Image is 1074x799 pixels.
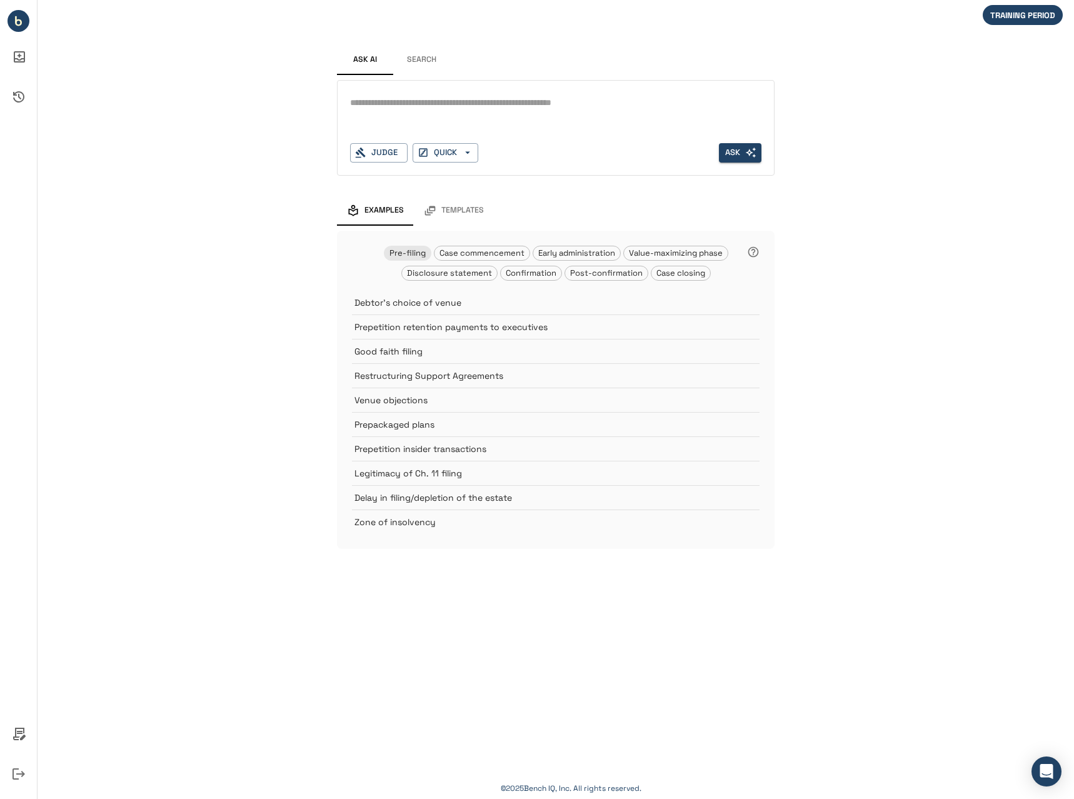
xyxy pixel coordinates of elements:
[364,206,404,216] span: Examples
[384,248,431,258] span: Pre-filing
[719,143,761,163] button: Ask
[565,266,648,281] div: Post-confirmation
[401,266,498,281] div: Disclosure statement
[500,266,562,281] div: Confirmation
[352,461,760,485] div: Legitimacy of Ch. 11 filing
[352,314,760,339] div: Prepetition retention payments to executives
[402,268,497,278] span: Disclosure statement
[337,196,775,226] div: examples and templates tabs
[352,388,760,412] div: Venue objections
[354,345,728,358] p: Good faith filing
[434,248,529,258] span: Case commencement
[352,485,760,510] div: Delay in filing/depletion of the estate
[352,291,760,314] div: Debtor's choice of venue
[354,516,728,528] p: Zone of insolvency
[1031,756,1061,786] div: Open Intercom Messenger
[413,143,478,163] button: QUICK
[651,266,711,281] div: Case closing
[565,268,648,278] span: Post-confirmation
[354,296,728,309] p: Debtor's choice of venue
[623,246,728,261] div: Value-maximizing phase
[651,268,710,278] span: Case closing
[533,246,621,261] div: Early administration
[354,418,728,431] p: Prepackaged plans
[384,246,431,261] div: Pre-filing
[719,143,761,163] span: Enter search text
[352,412,760,436] div: Prepackaged plans
[624,248,728,258] span: Value-maximizing phase
[352,436,760,461] div: Prepetition insider transactions
[352,510,760,534] div: Zone of insolvency
[434,246,530,261] div: Case commencement
[352,339,760,363] div: Good faith filing
[354,467,728,480] p: Legitimacy of Ch. 11 filing
[501,268,561,278] span: Confirmation
[352,363,760,388] div: Restructuring Support Agreements
[354,491,728,504] p: Delay in filing/depletion of the estate
[353,55,377,65] span: Ask AI
[354,443,728,455] p: Prepetition insider transactions
[354,394,728,406] p: Venue objections
[354,321,728,333] p: Prepetition retention payments to executives
[393,45,449,75] button: Search
[441,206,484,216] span: Templates
[983,5,1069,25] div: We are not billing you for your initial period of in-app activity.
[354,369,728,382] p: Restructuring Support Agreements
[533,248,620,258] span: Early administration
[983,10,1063,21] span: TRAINING PERIOD
[350,143,408,163] button: Judge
